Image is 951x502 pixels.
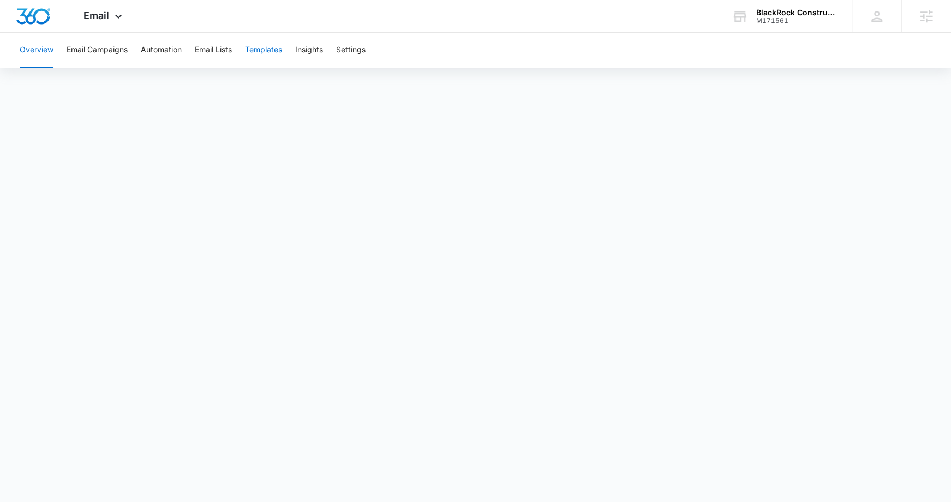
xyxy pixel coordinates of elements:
button: Email Campaigns [67,33,128,68]
button: Insights [295,33,323,68]
button: Settings [336,33,366,68]
div: account name [756,8,836,17]
span: Email [83,10,109,21]
button: Overview [20,33,53,68]
button: Automation [141,33,182,68]
div: account id [756,17,836,25]
button: Email Lists [195,33,232,68]
button: Templates [245,33,282,68]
